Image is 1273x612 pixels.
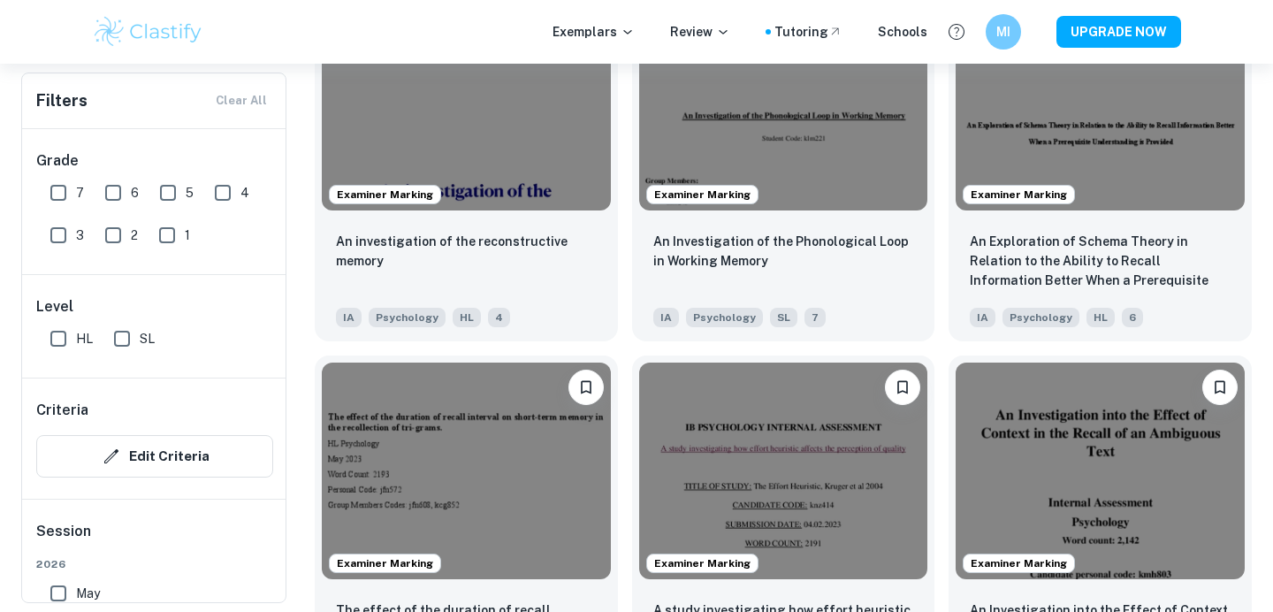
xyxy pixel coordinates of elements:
span: HL [453,308,481,327]
button: Help and Feedback [941,17,972,47]
h6: Filters [36,88,88,113]
span: 1 [185,226,190,245]
span: IA [970,308,995,327]
button: Bookmark [885,370,920,405]
span: 5 [186,183,194,203]
button: UPGRADE NOW [1056,16,1181,48]
p: Review [670,22,730,42]
span: Psychology [369,308,446,327]
h6: Level [36,296,273,317]
span: IA [653,308,679,327]
p: Exemplars [553,22,635,42]
span: Psychology [1002,308,1079,327]
img: Psychology IA example thumbnail: The effect of the duration of recall int [322,363,611,579]
h6: Session [36,521,273,556]
a: Tutoring [774,22,842,42]
button: Bookmark [568,370,604,405]
span: 2026 [36,556,273,572]
span: HL [76,329,93,348]
span: Psychology [686,308,763,327]
span: 4 [488,308,510,327]
span: 7 [76,183,84,203]
span: IA [336,308,362,327]
span: HL [1086,308,1115,327]
img: Psychology IA example thumbnail: A study investigating how effort heurist [639,363,928,579]
span: SL [140,329,155,348]
span: May [76,584,100,603]
span: 4 [240,183,249,203]
span: Examiner Marking [964,187,1074,203]
img: Psychology IA example thumbnail: An Investigation into the Effect of Cont [956,363,1245,579]
h6: MI [994,22,1014,42]
span: Examiner Marking [964,555,1074,571]
button: Bookmark [1202,370,1238,405]
button: MI [986,14,1021,50]
a: Schools [878,22,927,42]
button: Edit Criteria [36,435,273,478]
span: Examiner Marking [330,555,440,571]
p: An Exploration of Schema Theory in Relation to the Ability to Recall Information Better When a Pr... [970,232,1231,292]
span: 7 [804,308,826,327]
span: 6 [131,183,139,203]
span: 2 [131,226,138,245]
span: Examiner Marking [647,187,758,203]
p: An investigation of the reconstructive memory [336,232,597,271]
span: 6 [1122,308,1143,327]
p: An Investigation of the Phonological Loop in Working Memory [653,232,914,271]
span: Examiner Marking [330,187,440,203]
span: Examiner Marking [647,555,758,571]
h6: Grade [36,150,273,172]
span: 3 [76,226,84,245]
span: SL [770,308,797,327]
h6: Criteria [36,400,88,421]
img: Clastify logo [92,14,204,50]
